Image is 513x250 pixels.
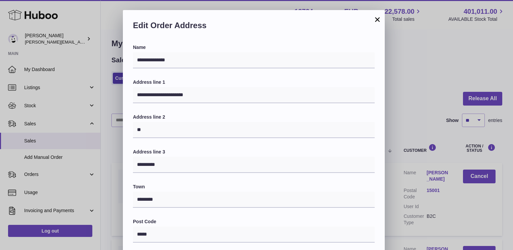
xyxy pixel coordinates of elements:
label: Name [133,44,375,51]
label: Post Code [133,218,375,225]
label: Town [133,184,375,190]
button: × [373,15,381,23]
label: Address line 2 [133,114,375,120]
label: Address line 3 [133,149,375,155]
h2: Edit Order Address [133,20,375,34]
label: Address line 1 [133,79,375,85]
